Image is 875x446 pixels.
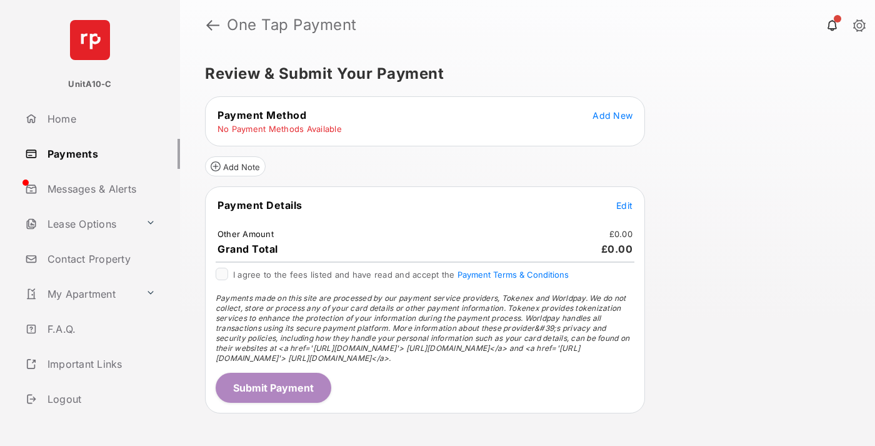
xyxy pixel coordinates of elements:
[205,66,840,81] h5: Review & Submit Your Payment
[227,18,357,33] strong: One Tap Payment
[70,20,110,60] img: svg+xml;base64,PHN2ZyB4bWxucz0iaHR0cDovL3d3dy53My5vcmcvMjAwMC9zdmciIHdpZHRoPSI2NCIgaGVpZ2h0PSI2NC...
[457,270,569,280] button: I agree to the fees listed and have read and accept the
[217,109,306,121] span: Payment Method
[68,78,111,91] p: UnitA10-C
[20,174,180,204] a: Messages & Alerts
[217,243,278,255] span: Grand Total
[20,384,180,414] a: Logout
[20,209,141,239] a: Lease Options
[20,314,180,344] a: F.A.Q.
[616,200,632,211] span: Edit
[592,109,632,121] button: Add New
[601,243,633,255] span: £0.00
[233,270,569,280] span: I agree to the fees listed and have read and accept the
[216,373,331,403] button: Submit Payment
[205,156,266,176] button: Add Note
[616,199,632,211] button: Edit
[217,123,342,134] td: No Payment Methods Available
[592,110,632,121] span: Add New
[20,139,180,169] a: Payments
[20,279,141,309] a: My Apartment
[217,228,274,240] td: Other Amount
[609,228,633,240] td: £0.00
[20,104,180,134] a: Home
[20,349,161,379] a: Important Links
[216,293,629,363] span: Payments made on this site are processed by our payment service providers, Tokenex and Worldpay. ...
[20,244,180,274] a: Contact Property
[217,199,302,211] span: Payment Details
